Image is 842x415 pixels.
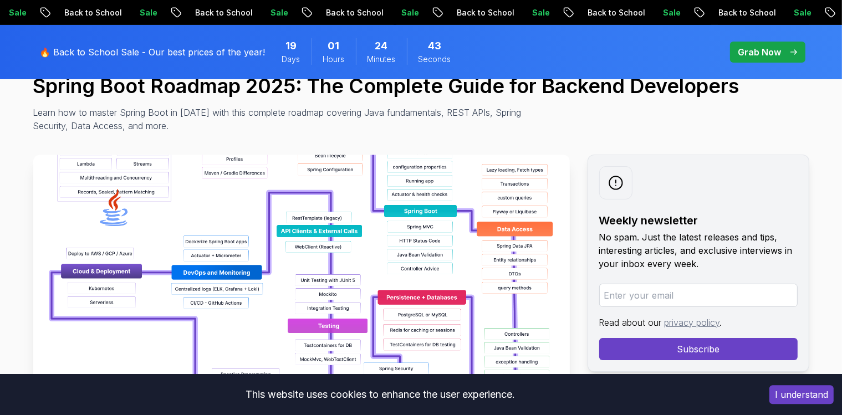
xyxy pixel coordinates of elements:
[520,7,556,18] p: Sale
[259,7,294,18] p: Sale
[8,382,753,407] div: This website uses cookies to enhance the user experience.
[599,230,798,270] p: No spam. Just the latest releases and tips, interesting articles, and exclusive interviews in you...
[599,338,798,360] button: Subscribe
[769,385,834,404] button: Accept cookies
[33,155,570,404] img: Spring Boot Roadmap 2025: The Complete Guide for Backend Developers thumbnail
[282,54,300,65] span: Days
[375,38,388,54] span: 24 Minutes
[33,75,809,97] h1: Spring Boot Roadmap 2025: The Complete Guide for Backend Developers
[328,38,340,54] span: 1 Hours
[599,213,798,228] h2: Weekly newsletter
[390,7,425,18] p: Sale
[665,317,720,328] a: privacy policy
[285,38,297,54] span: 19 Days
[651,7,687,18] p: Sale
[428,38,441,54] span: 43 Seconds
[445,7,520,18] p: Back to School
[33,106,530,132] p: Learn how to master Spring Boot in [DATE] with this complete roadmap covering Java fundamentals, ...
[53,7,128,18] p: Back to School
[183,7,259,18] p: Back to School
[782,7,818,18] p: Sale
[128,7,164,18] p: Sale
[738,45,782,59] p: Grab Now
[323,54,345,65] span: Hours
[599,284,798,307] input: Enter your email
[314,7,390,18] p: Back to School
[599,316,798,329] p: Read about our .
[419,54,451,65] span: Seconds
[40,45,266,59] p: 🔥 Back to School Sale - Our best prices of the year!
[707,7,782,18] p: Back to School
[368,54,396,65] span: Minutes
[576,7,651,18] p: Back to School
